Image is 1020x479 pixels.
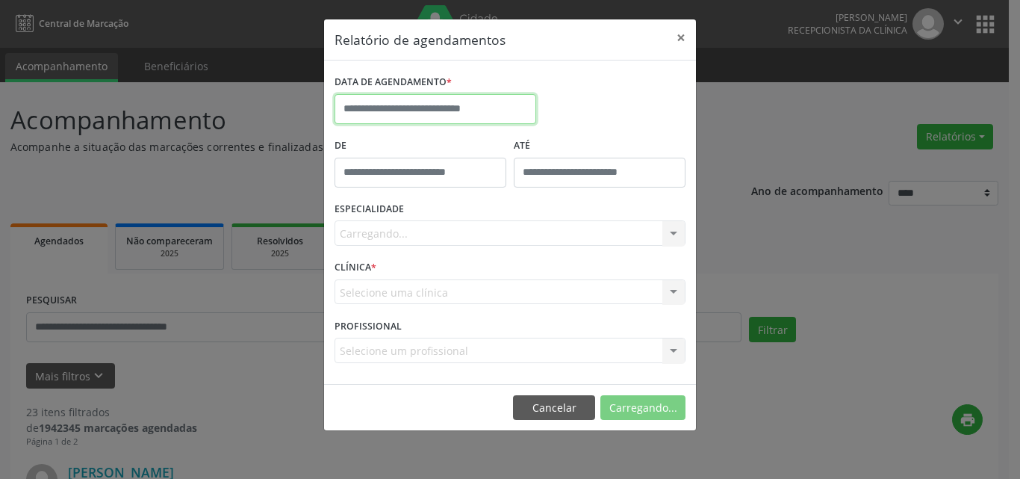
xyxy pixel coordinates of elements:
[335,256,376,279] label: CLÍNICA
[335,71,452,94] label: DATA DE AGENDAMENTO
[335,198,404,221] label: ESPECIALIDADE
[335,315,402,338] label: PROFISSIONAL
[600,395,685,421] button: Carregando...
[335,135,506,158] label: De
[513,395,595,421] button: Cancelar
[335,30,506,49] h5: Relatório de agendamentos
[514,135,685,158] label: ATÉ
[666,19,696,56] button: Close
